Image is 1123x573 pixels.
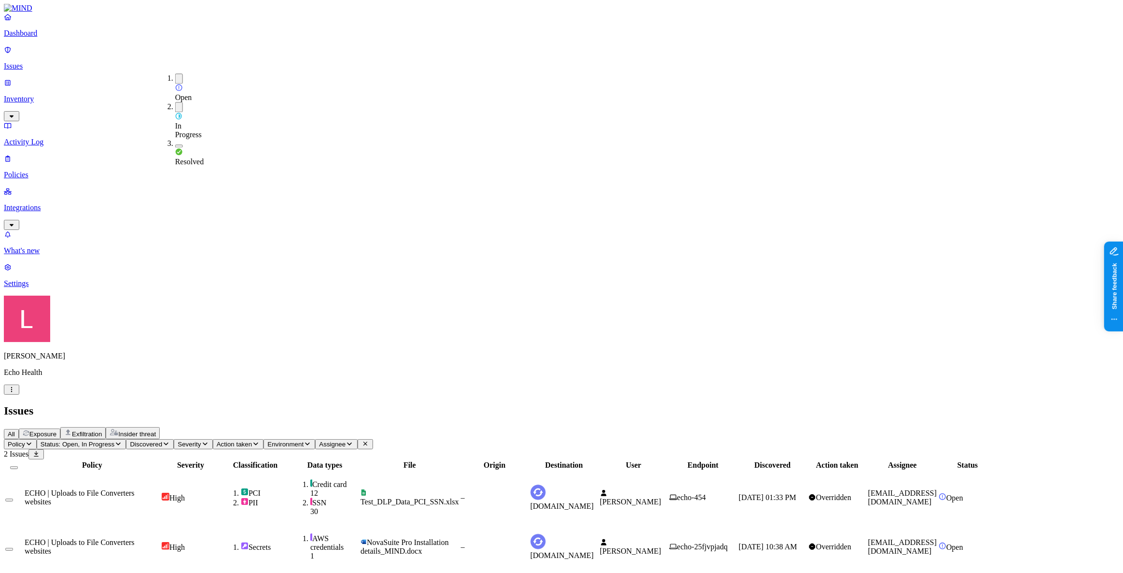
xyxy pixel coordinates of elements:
img: pii [241,498,249,505]
div: PII [241,498,289,507]
span: Status: Open, In Progress [41,441,114,448]
div: Origin [461,461,528,470]
span: Overridden [816,543,851,551]
a: Policies [4,154,1119,179]
div: Severity [162,461,220,470]
a: MIND [4,4,1119,13]
a: Dashboard [4,13,1119,38]
div: PCI [241,488,289,498]
span: Action taken [217,441,252,448]
span: – [461,543,465,551]
button: Select row [5,499,13,501]
div: File [360,461,459,470]
div: Action taken [808,461,866,470]
span: NovaSuite Pro Installation details_MIND.docx [360,538,449,555]
span: Open [946,494,963,502]
p: Settings [4,279,1119,288]
div: Endpoint [669,461,737,470]
span: Open [946,543,963,551]
div: Policy [25,461,160,470]
div: User [600,461,667,470]
span: echo-25fjvpjadq [677,543,728,551]
div: Assignee [868,461,937,470]
span: Exfiltration [72,430,102,438]
span: [PERSON_NAME] [600,547,661,555]
h2: Issues [4,404,1119,417]
img: www.freeconvert.com favicon [530,485,546,500]
img: status-in-progress [175,112,182,120]
span: Policy [8,441,25,448]
span: [PERSON_NAME] [600,498,661,506]
span: Overridden [816,493,851,501]
span: Insider threat [118,430,156,438]
span: – [461,493,465,501]
span: Severity [178,441,201,448]
span: All [8,430,15,438]
img: secret [241,542,249,550]
img: google-sheets [360,489,367,496]
img: status-resolved [175,148,183,156]
p: Echo Health [4,368,1119,377]
span: High [169,543,185,551]
div: Discovered [739,461,806,470]
a: Integrations [4,187,1119,229]
button: Select row [5,548,13,551]
a: Inventory [4,78,1119,120]
div: SSN [310,498,359,507]
img: Landen Brown [4,296,50,342]
img: severity-high [162,493,169,501]
p: Integrations [4,203,1119,212]
img: status-open [939,493,946,501]
div: Status [939,461,997,470]
img: pii-line [310,498,312,505]
div: 30 [310,507,359,516]
a: Activity Log [4,121,1119,146]
p: What's new [4,246,1119,255]
span: ECHO | Uploads to File Converters websites [25,538,135,555]
span: Resolved [175,158,204,166]
p: Issues [4,62,1119,71]
span: ECHO | Uploads to File Converters websites [25,489,135,506]
img: status-open [939,542,946,550]
span: [DATE] 01:33 PM [739,493,796,501]
img: pci-line [310,479,312,487]
span: [DATE] 10:38 AM [739,543,797,551]
div: Credit card [310,479,359,489]
span: Assignee [319,441,346,448]
a: Settings [4,263,1119,288]
span: [DOMAIN_NAME] [530,502,594,510]
img: MIND [4,4,32,13]
img: www.freeconvert.com favicon [530,534,546,549]
div: 1 [310,552,359,560]
a: Issues [4,45,1119,71]
img: secret-line [310,533,312,541]
span: Discovered [130,441,162,448]
img: status-open [175,84,183,91]
span: [DOMAIN_NAME] [530,551,594,559]
div: Data types [291,461,359,470]
img: severity-high [162,542,169,550]
p: Dashboard [4,29,1119,38]
span: Test_DLP_Data_PCI_SSN.xlsx [360,498,459,506]
img: microsoft-word [360,539,367,545]
span: [EMAIL_ADDRESS][DOMAIN_NAME] [868,489,937,506]
p: Policies [4,171,1119,179]
span: [EMAIL_ADDRESS][DOMAIN_NAME] [868,538,937,555]
span: Exposure [29,430,56,438]
img: pci [241,488,249,496]
p: Activity Log [4,138,1119,146]
div: Classification [222,461,289,470]
span: High [169,494,185,502]
span: Open [175,93,192,101]
button: Select all [10,466,18,469]
a: What's new [4,230,1119,255]
p: [PERSON_NAME] [4,352,1119,360]
div: AWS credentials [310,533,359,552]
div: Destination [530,461,598,470]
p: Inventory [4,95,1119,103]
div: Secrets [241,542,289,552]
span: 2 Issues [4,450,28,458]
div: 12 [310,489,359,498]
span: Environment [267,441,304,448]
